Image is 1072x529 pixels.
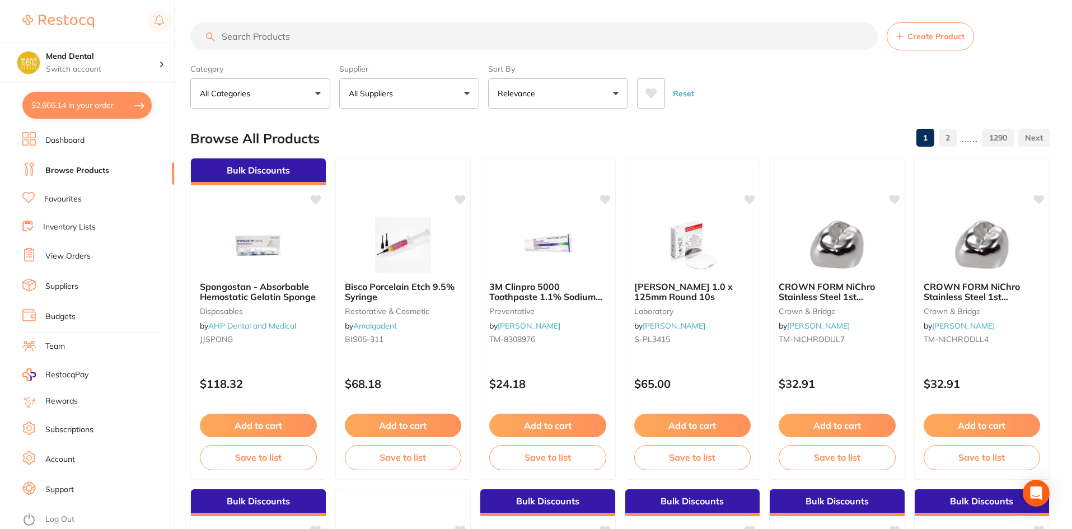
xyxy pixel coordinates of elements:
[634,282,751,302] b: SCHEU DURAN 1.0 x 125mm Round 10s
[190,131,320,147] h2: Browse All Products
[924,307,1041,316] small: crown & bridge
[339,64,479,74] label: Supplier
[46,51,159,62] h4: Mend Dental
[634,281,733,302] span: [PERSON_NAME] 1.0 x 125mm Round 10s
[45,514,74,525] a: Log Out
[634,334,670,344] span: S-PL3415
[489,281,602,313] span: 3M Clinpro 5000 Toothpaste 1.1% Sodium Fluroide 113g
[200,281,316,302] span: Spongostan - Absorbable Hemostatic Gelatin Sponge
[339,78,479,109] button: All Suppliers
[44,194,82,205] a: Favourites
[22,8,94,34] a: Restocq Logo
[353,321,397,331] a: Amalgadent
[924,445,1041,470] button: Save to list
[45,396,78,407] a: Rewards
[924,334,989,344] span: TM-NICHRODLL4
[190,78,330,109] button: All Categories
[22,368,36,381] img: RestocqPay
[489,282,606,302] b: 3M Clinpro 5000 Toothpaste 1.1% Sodium Fluroide 113g
[45,165,109,176] a: Browse Products
[345,334,383,344] span: BIS05-311
[779,282,896,302] b: CROWN FORM NiChro Stainless Steel 1st Molar DUL7 Pk of 2
[634,307,751,316] small: laboratory
[190,22,878,50] input: Search Products
[489,307,606,316] small: preventative
[22,511,171,529] button: Log Out
[787,321,850,331] a: [PERSON_NAME]
[924,281,1038,323] span: CROWN FORM NiChro Stainless Steel 1st [MEDICAL_DATA] DLL4 Pk of 2
[45,311,76,322] a: Budgets
[779,307,896,316] small: crown & bridge
[779,445,896,470] button: Save to list
[634,414,751,437] button: Add to cart
[45,424,93,436] a: Subscriptions
[634,377,751,390] p: $65.00
[801,217,873,273] img: CROWN FORM NiChro Stainless Steel 1st Molar DUL7 Pk of 2
[22,15,94,28] img: Restocq Logo
[200,414,317,437] button: Add to cart
[634,321,705,331] span: by
[907,32,965,41] span: Create Product
[200,334,233,344] span: JJSPONG
[200,282,317,302] b: Spongostan - Absorbable Hemostatic Gelatin Sponge
[489,334,535,344] span: TM-8308976
[1023,480,1050,507] div: Open Intercom Messenger
[367,217,439,273] img: Bisco Porcelain Etch 9.5% Syringe
[200,377,317,390] p: $118.32
[45,281,78,292] a: Suppliers
[489,445,606,470] button: Save to list
[46,64,159,75] p: Switch account
[489,414,606,437] button: Add to cart
[489,377,606,390] p: $24.18
[190,64,330,74] label: Category
[43,222,96,233] a: Inventory Lists
[200,445,317,470] button: Save to list
[45,251,91,262] a: View Orders
[634,445,751,470] button: Save to list
[924,414,1041,437] button: Add to cart
[779,321,850,331] span: by
[222,217,294,273] img: Spongostan - Absorbable Hemostatic Gelatin Sponge
[191,489,326,516] div: Bulk Discounts
[498,88,540,99] p: Relevance
[200,88,255,99] p: All Categories
[779,334,845,344] span: TM-NICHRODUL7
[511,217,584,273] img: 3M Clinpro 5000 Toothpaste 1.1% Sodium Fluroide 113g
[915,489,1050,516] div: Bulk Discounts
[45,135,85,146] a: Dashboard
[345,377,462,390] p: $68.18
[480,489,615,516] div: Bulk Discounts
[924,377,1041,390] p: $32.91
[345,282,462,302] b: Bisco Porcelain Etch 9.5% Syringe
[945,217,1018,273] img: CROWN FORM NiChro Stainless Steel 1st Molar DLL4 Pk of 2
[625,489,760,516] div: Bulk Discounts
[345,307,462,316] small: restorative & cosmetic
[22,368,88,381] a: RestocqPay
[643,321,705,331] a: [PERSON_NAME]
[932,321,995,331] a: [PERSON_NAME]
[488,64,628,74] label: Sort By
[924,321,995,331] span: by
[982,127,1014,149] a: 1290
[349,88,397,99] p: All Suppliers
[779,414,896,437] button: Add to cart
[656,217,729,273] img: SCHEU DURAN 1.0 x 125mm Round 10s
[345,414,462,437] button: Add to cart
[17,52,40,74] img: Mend Dental
[887,22,974,50] button: Create Product
[498,321,560,331] a: [PERSON_NAME]
[345,321,397,331] span: by
[924,282,1041,302] b: CROWN FORM NiChro Stainless Steel 1st Molar DLL4 Pk of 2
[345,445,462,470] button: Save to list
[961,132,978,144] p: ......
[200,307,317,316] small: disposables
[45,369,88,381] span: RestocqPay
[45,484,74,495] a: Support
[779,281,895,323] span: CROWN FORM NiChro Stainless Steel 1st [MEDICAL_DATA] DUL7 Pk of 2
[779,377,896,390] p: $32.91
[208,321,296,331] a: AHP Dental and Medical
[22,92,152,119] button: $2,666.14 in your order
[489,321,560,331] span: by
[45,341,65,352] a: Team
[191,158,326,185] div: Bulk Discounts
